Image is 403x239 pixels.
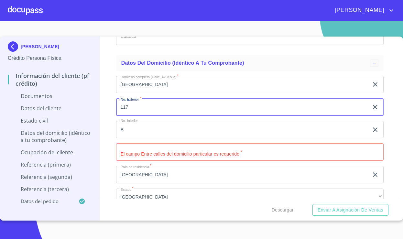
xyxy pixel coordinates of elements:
button: clear input [371,81,379,88]
p: Datos del domicilio (idéntico a tu comprobante) [8,129,92,144]
span: Enviar a Asignación de Ventas [318,206,383,214]
p: Referencia (segunda) [8,173,92,180]
div: [GEOGRAPHIC_DATA] [116,189,384,206]
button: clear input [371,126,379,134]
p: Ocupación del Cliente [8,149,92,156]
p: Documentos [8,92,92,100]
span: Datos del domicilio (idéntico a tu comprobante) [121,60,244,66]
button: account of current user [330,5,395,16]
img: Docupass spot blue [8,41,21,52]
button: clear input [371,171,379,179]
p: Estado Civil [8,117,92,124]
p: Información del cliente (PF crédito) [8,72,92,87]
p: Referencia (tercera) [8,186,92,193]
p: Crédito Persona Física [8,54,92,62]
p: Referencia (primera) [8,161,92,168]
button: clear input [371,103,379,111]
p: Datos del pedido [8,198,79,204]
span: Descargar [272,206,294,214]
p: Datos del cliente [8,105,92,112]
p: [PERSON_NAME] [21,44,59,49]
span: [PERSON_NAME] [330,5,387,16]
